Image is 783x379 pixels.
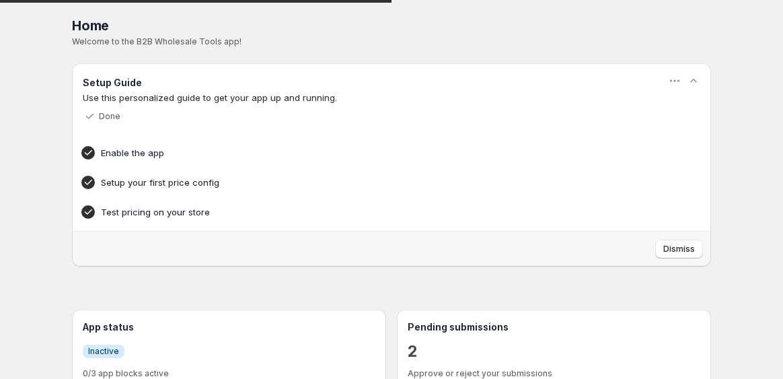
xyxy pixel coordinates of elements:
button: Dismiss [655,240,703,259]
h4: Test pricing on your store [101,205,640,219]
p: Done [99,111,120,122]
h4: Setup your first price config [101,176,640,189]
p: Use this personalized guide to get your app up and running. [83,91,700,104]
p: 0/3 app blocks active [83,368,375,379]
h3: App status [83,320,375,334]
h3: Setup Guide [83,76,142,90]
p: Approve or reject your submissions [408,368,700,379]
span: Inactive [88,346,119,357]
span: Home [72,18,109,34]
a: InfoInactive [83,344,124,358]
p: Welcome to the B2B Wholesale Tools app! [72,36,711,47]
span: Dismiss [663,244,695,254]
h3: Pending submissions [408,320,700,334]
a: 2 [408,341,418,362]
h4: Enable the app [101,146,640,160]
